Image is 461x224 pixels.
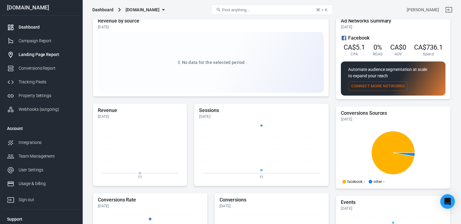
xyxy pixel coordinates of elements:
div: Dashboard [19,24,75,30]
div: Account id: JuYy1VGF [407,7,439,13]
div: Open Intercom Messenger [440,194,455,209]
tspan: 11 [259,175,264,179]
h5: Sessions [199,107,324,114]
span: Find anything... [222,8,250,12]
h5: Events [341,199,445,205]
a: Landing Page Report [2,48,80,61]
a: Sign out [441,2,456,17]
p: facebook [347,180,363,184]
div: [DATE] [220,204,324,208]
div: User Settings [19,167,75,173]
a: Webhooks (outgoing) [2,103,80,116]
button: Connect More Networks [348,82,408,91]
div: [DOMAIN_NAME] [2,5,80,10]
svg: Facebook Ads [341,34,347,42]
div: [DATE] [341,206,445,211]
p: Automate audience segmentation at scale to expand your reach [348,66,438,79]
a: Sign out [2,191,80,207]
h5: Revenue by source [98,18,324,24]
h5: Conversions Rate [98,197,202,203]
div: Campaign Report [19,38,75,44]
span: CA$5.1 [344,44,365,51]
div: Tracking Pixels [19,79,75,85]
a: Campaign Report [2,34,80,48]
h5: Ad Networks Summary [341,18,445,24]
div: Dashboard [92,7,113,13]
span: CPA [351,52,358,57]
div: [DATE] [341,25,445,30]
div: [DATE] [199,114,324,119]
a: Team Management [2,149,80,163]
div: [DATE] [341,117,445,122]
span: 0% [373,44,382,51]
span: golibe.ca [126,6,160,14]
span: CA$736.1 [414,44,443,51]
h5: Conversions Sources [341,110,445,116]
span: ROAS [373,52,382,57]
a: Conversions Report [2,61,80,75]
span: No data for the selected period [182,60,245,65]
li: Account [2,121,80,136]
h5: Revenue [98,107,182,114]
a: Tracking Pixels [2,75,80,89]
tspan: 11 [138,175,142,179]
div: ⌘ + K [316,8,327,12]
div: [DATE] [98,114,182,119]
a: User Settings [2,163,80,177]
h5: Conversions [220,197,324,203]
span: AOV [395,52,402,57]
a: Property Settings [2,89,80,103]
button: [DOMAIN_NAME] [123,4,167,16]
span: - [383,180,384,184]
div: Integrations [19,139,75,146]
button: Find anything...⌘ + K [211,5,333,15]
div: Landing Page Report [19,51,75,58]
p: other [373,180,382,184]
span: - [364,180,365,184]
div: Team Management [19,153,75,159]
div: Property Settings [19,93,75,99]
a: Dashboard [2,20,80,34]
div: Conversions Report [19,65,75,72]
div: Usage & billing [19,180,75,187]
div: [DATE] [98,25,324,30]
div: Facebook [341,34,445,42]
div: Sign out [19,197,75,203]
div: [DATE] [98,204,202,208]
span: Spend [423,52,434,57]
a: Integrations [2,136,80,149]
div: Webhooks (outgoing) [19,106,75,113]
a: Usage & billing [2,177,80,191]
span: CA$0 [390,44,406,51]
